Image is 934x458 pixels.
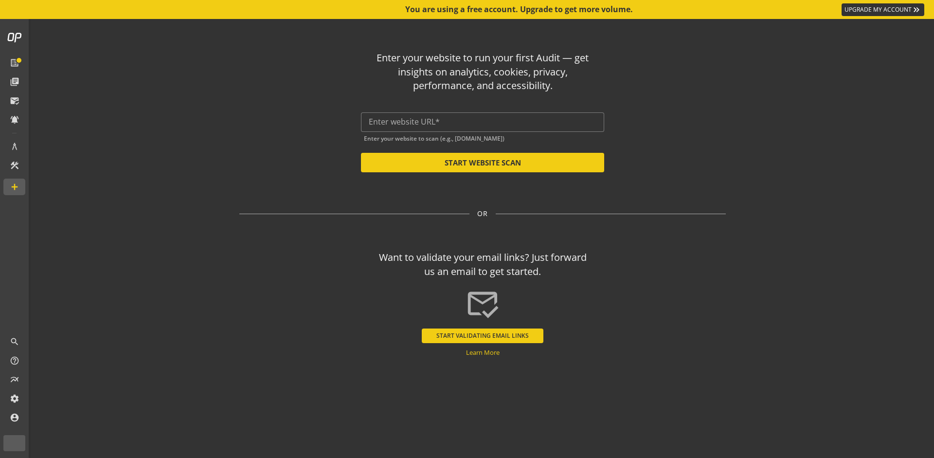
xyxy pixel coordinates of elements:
[10,375,19,385] mat-icon: multiline_chart
[477,209,488,219] span: OR
[466,287,500,321] mat-icon: mark_email_read
[10,161,19,170] mat-icon: construction
[10,182,19,192] mat-icon: add
[842,3,924,16] a: UPGRADE MY ACCOUNT
[10,337,19,347] mat-icon: search
[369,117,596,127] input: Enter website URL*
[375,251,591,278] div: Want to validate your email links? Just forward us an email to get started.
[10,96,19,106] mat-icon: mark_email_read
[10,356,19,366] mat-icon: help_outline
[912,5,921,15] mat-icon: keyboard_double_arrow_right
[10,58,19,68] mat-icon: list_alt
[375,51,591,93] div: Enter your website to run your first Audit — get insights on analytics, cookies, privacy, perform...
[422,329,543,343] button: START VALIDATING EMAIL LINKS
[466,348,500,357] a: Learn More
[10,77,19,87] mat-icon: library_books
[364,133,504,142] mat-hint: Enter your website to scan (e.g., [DOMAIN_NAME])
[10,394,19,403] mat-icon: settings
[10,142,19,151] mat-icon: architecture
[405,4,634,15] div: You are using a free account. Upgrade to get more volume.
[10,115,19,125] mat-icon: notifications_active
[10,413,19,422] mat-icon: account_circle
[361,153,604,172] button: START WEBSITE SCAN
